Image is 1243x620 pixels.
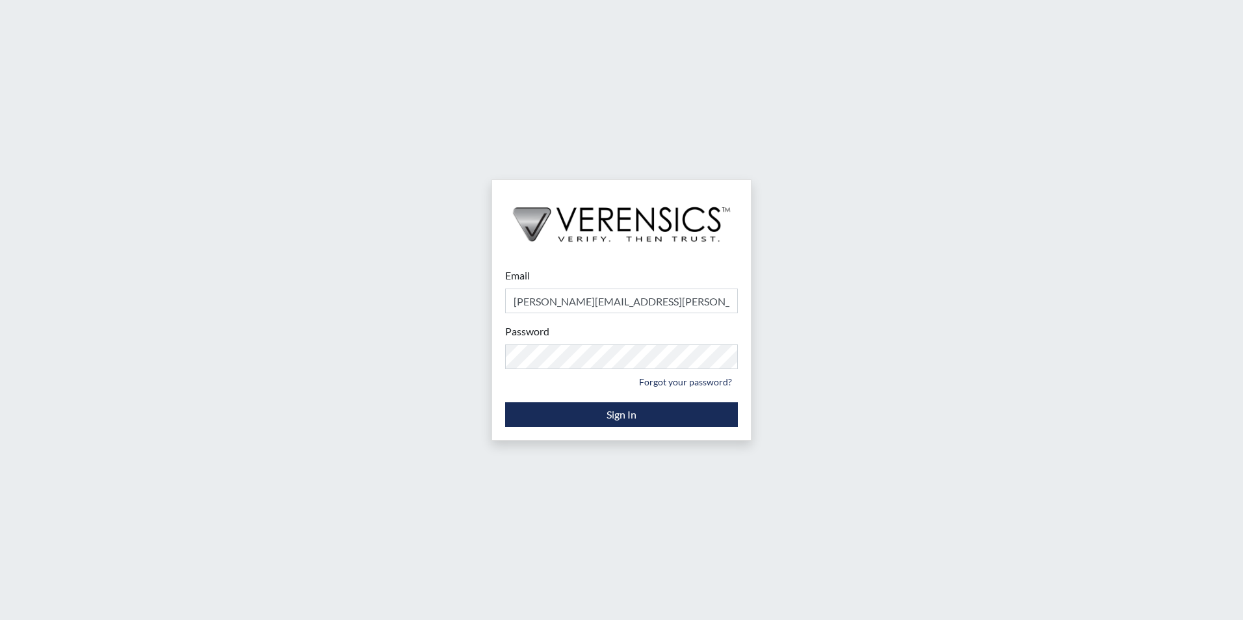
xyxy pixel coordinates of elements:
input: Email [505,289,738,313]
img: logo-wide-black.2aad4157.png [492,180,751,255]
label: Password [505,324,549,339]
label: Email [505,268,530,283]
a: Forgot your password? [633,372,738,392]
button: Sign In [505,402,738,427]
